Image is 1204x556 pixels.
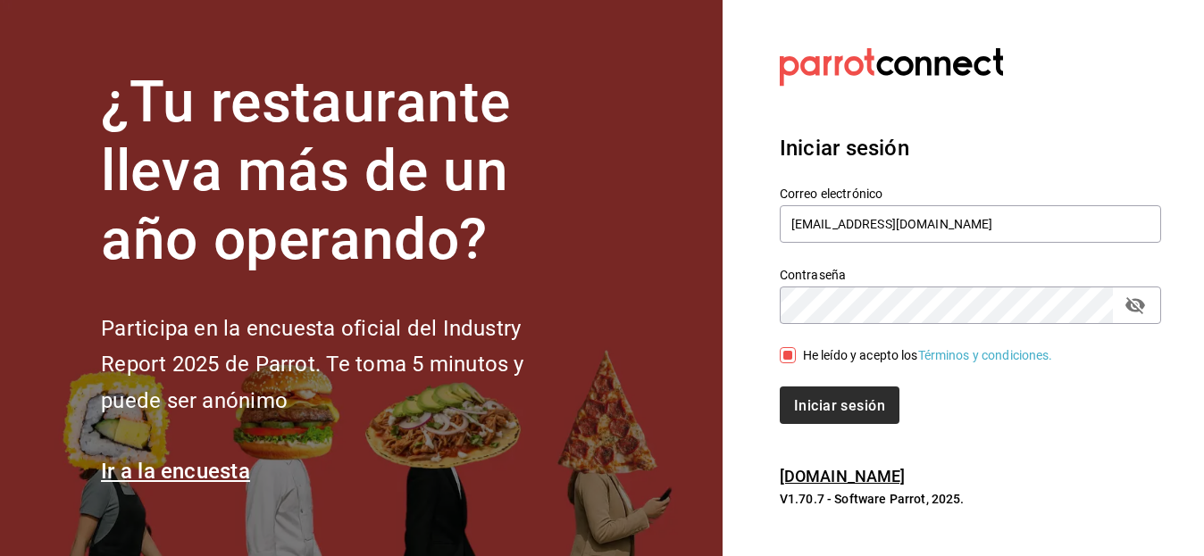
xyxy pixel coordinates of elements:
a: Ir a la encuesta [101,459,250,484]
font: Participa en la encuesta oficial del Industry Report 2025 de Parrot. Te toma 5 minutos y puede se... [101,316,523,414]
button: Iniciar sesión [780,386,899,424]
input: Ingresa tu correo electrónico [780,205,1161,243]
a: [DOMAIN_NAME] [780,467,906,485]
a: Términos y condiciones. [918,348,1053,362]
button: campo de contraseña [1120,290,1150,320]
font: He leído y acepto los [803,348,918,362]
font: Iniciar sesión [794,396,885,413]
font: ¿Tu restaurante lleva más de un año operando? [101,69,510,273]
font: Correo electrónico [780,187,882,201]
font: Contraseña [780,268,846,282]
font: Iniciar sesión [780,136,909,161]
font: V1.70.7 - Software Parrot, 2025. [780,492,965,506]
